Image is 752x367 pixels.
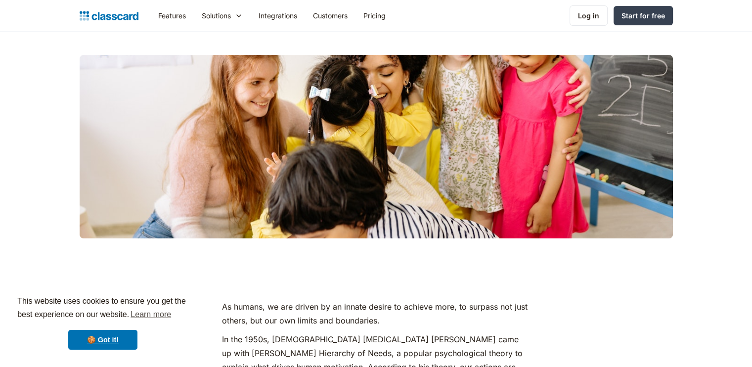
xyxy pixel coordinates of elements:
div: Log in [578,10,599,21]
span: This website uses cookies to ensure you get the best experience on our website. [17,295,188,322]
a: home [80,9,138,23]
a: Integrations [251,4,305,27]
p: As humans, we are driven by an innate desire to achieve more, to surpass not just others, but our... [222,300,530,327]
a: Features [150,4,194,27]
a: learn more about cookies [129,307,173,322]
div: Solutions [202,10,231,21]
div: cookieconsent [8,286,198,359]
div: Solutions [194,4,251,27]
a: Customers [305,4,355,27]
a: dismiss cookie message [68,330,137,350]
div: Start for free [621,10,665,21]
a: Log in [570,5,608,26]
a: Start for free [614,6,673,25]
a: Pricing [355,4,394,27]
